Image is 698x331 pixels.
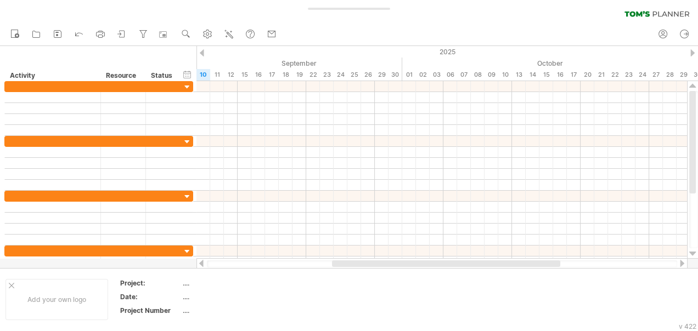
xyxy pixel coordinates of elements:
[5,279,108,320] div: Add your own logo
[553,69,567,81] div: Thursday, 16 October 2025
[120,278,181,288] div: Project:
[498,69,512,81] div: Friday, 10 October 2025
[416,69,430,81] div: Thursday, 2 October 2025
[334,69,347,81] div: Wednesday, 24 September 2025
[457,69,471,81] div: Tuesday, 7 October 2025
[251,69,265,81] div: Tuesday, 16 September 2025
[224,69,238,81] div: Friday, 12 September 2025
[347,69,361,81] div: Thursday, 25 September 2025
[361,69,375,81] div: Friday, 26 September 2025
[471,69,485,81] div: Wednesday, 8 October 2025
[292,69,306,81] div: Friday, 19 September 2025
[210,69,224,81] div: Thursday, 11 September 2025
[151,70,175,81] div: Status
[443,69,457,81] div: Monday, 6 October 2025
[196,69,210,81] div: Wednesday, 10 September 2025
[635,69,649,81] div: Friday, 24 October 2025
[679,322,696,330] div: v 422
[183,306,275,315] div: ....
[608,69,622,81] div: Wednesday, 22 October 2025
[581,69,594,81] div: Monday, 20 October 2025
[663,69,677,81] div: Tuesday, 28 October 2025
[649,69,663,81] div: Monday, 27 October 2025
[485,69,498,81] div: Thursday, 9 October 2025
[622,69,635,81] div: Thursday, 23 October 2025
[375,69,389,81] div: Monday, 29 September 2025
[512,69,526,81] div: Monday, 13 October 2025
[265,69,279,81] div: Wednesday, 17 September 2025
[279,69,292,81] div: Thursday, 18 September 2025
[677,69,690,81] div: Wednesday, 29 October 2025
[526,69,539,81] div: Tuesday, 14 October 2025
[567,69,581,81] div: Friday, 17 October 2025
[389,69,402,81] div: Tuesday, 30 September 2025
[320,69,334,81] div: Tuesday, 23 September 2025
[430,69,443,81] div: Friday, 3 October 2025
[120,306,181,315] div: Project Number
[594,69,608,81] div: Tuesday, 21 October 2025
[106,70,139,81] div: Resource
[306,69,320,81] div: Monday, 22 September 2025
[183,278,275,288] div: ....
[539,69,553,81] div: Wednesday, 15 October 2025
[402,69,416,81] div: Wednesday, 1 October 2025
[120,292,181,301] div: Date:
[100,58,402,69] div: September 2025
[238,69,251,81] div: Monday, 15 September 2025
[183,292,275,301] div: ....
[10,70,94,81] div: Activity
